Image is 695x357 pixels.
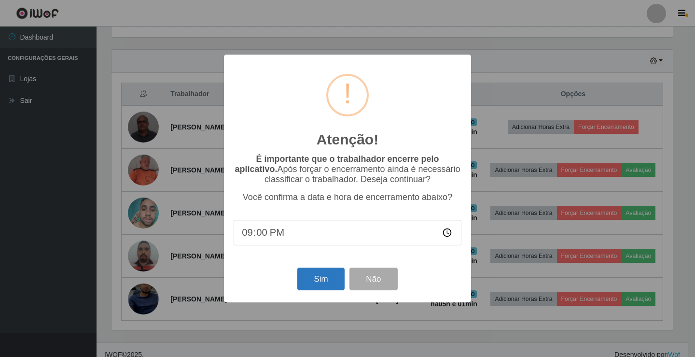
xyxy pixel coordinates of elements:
h2: Atenção! [317,131,378,148]
b: É importante que o trabalhador encerre pelo aplicativo. [235,154,439,174]
button: Sim [297,268,344,290]
p: Você confirma a data e hora de encerramento abaixo? [234,192,461,202]
button: Não [349,268,397,290]
p: Após forçar o encerramento ainda é necessário classificar o trabalhador. Deseja continuar? [234,154,461,185]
